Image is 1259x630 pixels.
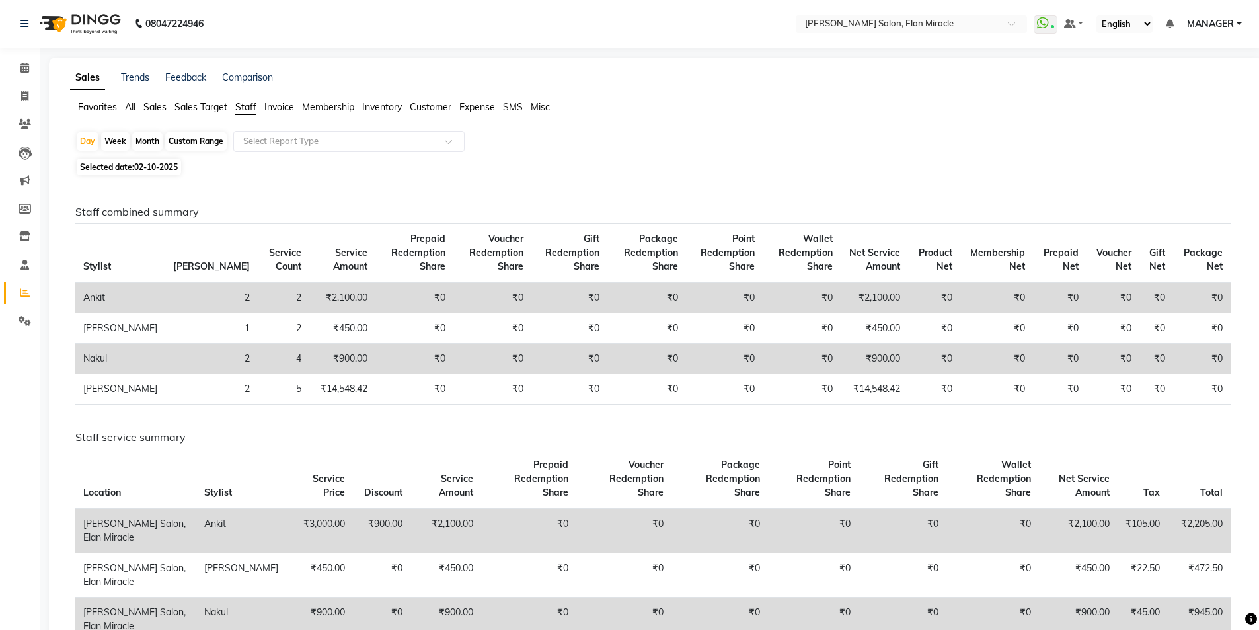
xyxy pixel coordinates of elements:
td: ₹0 [1033,344,1086,374]
h6: Staff combined summary [75,206,1231,218]
a: Trends [121,71,149,83]
td: [PERSON_NAME] [75,313,165,344]
td: ₹0 [481,553,576,597]
td: 2 [258,282,309,313]
td: ₹0 [763,344,840,374]
span: Staff [235,101,256,113]
a: Comparison [222,71,273,83]
h6: Staff service summary [75,431,1231,444]
td: ₹0 [858,508,946,553]
span: Sales [143,101,167,113]
td: ₹450.00 [841,313,909,344]
td: ₹0 [763,374,840,405]
div: Month [132,132,163,151]
span: Voucher Redemption Share [609,459,664,498]
div: Week [101,132,130,151]
td: Ankit [75,282,165,313]
a: Feedback [165,71,206,83]
td: ₹14,548.42 [841,374,909,405]
span: Voucher Net [1096,247,1131,272]
span: Gift Net [1149,247,1165,272]
td: ₹450.00 [309,313,375,344]
td: ₹0 [375,344,453,374]
td: ₹0 [768,508,858,553]
span: Point Redemption Share [796,459,851,498]
td: ₹0 [375,374,453,405]
td: ₹0 [960,282,1033,313]
span: Expense [459,101,495,113]
span: Wallet Redemption Share [977,459,1031,498]
td: Ankit [196,508,286,553]
td: ₹0 [908,282,960,313]
td: ₹22.50 [1118,553,1168,597]
b: 08047224946 [145,5,204,42]
td: 2 [165,374,258,405]
span: Invoice [264,101,294,113]
td: ₹2,100.00 [841,282,909,313]
td: ₹0 [1139,282,1173,313]
td: ₹0 [1033,313,1086,344]
td: ₹0 [453,282,531,313]
td: ₹0 [1173,344,1231,374]
td: 5 [258,374,309,405]
span: Customer [410,101,451,113]
span: Prepaid Redemption Share [514,459,568,498]
span: Favorites [78,101,117,113]
div: Custom Range [165,132,227,151]
td: ₹2,100.00 [309,282,375,313]
td: ₹0 [1139,374,1173,405]
span: Discount [364,487,402,498]
span: Membership [302,101,354,113]
td: ₹0 [671,508,768,553]
td: ₹0 [1173,374,1231,405]
td: ₹0 [960,374,1033,405]
span: Service Count [269,247,301,272]
span: Service Amount [333,247,367,272]
td: 2 [165,282,258,313]
td: ₹0 [946,508,1040,553]
td: ₹0 [763,313,840,344]
td: ₹0 [607,374,686,405]
td: [PERSON_NAME] Salon, Elan Miracle [75,508,196,553]
td: ₹0 [1173,313,1231,344]
td: ₹0 [946,553,1040,597]
td: 4 [258,344,309,374]
span: MANAGER [1187,17,1234,31]
td: ₹0 [375,282,453,313]
span: Total [1200,487,1223,498]
span: Service Price [313,473,345,498]
td: ₹450.00 [410,553,482,597]
td: ₹0 [1087,282,1139,313]
span: Net Service Amount [1059,473,1110,498]
td: ₹2,100.00 [410,508,482,553]
td: ₹450.00 [286,553,353,597]
td: ₹0 [607,282,686,313]
td: ₹900.00 [309,344,375,374]
td: ₹0 [353,553,410,597]
td: ₹0 [453,313,531,344]
td: ₹0 [908,344,960,374]
span: Package Redemption Share [706,459,760,498]
td: ₹0 [671,553,768,597]
td: ₹0 [1139,313,1173,344]
td: ₹450.00 [1039,553,1117,597]
td: ₹0 [686,313,763,344]
td: ₹0 [531,374,607,405]
td: [PERSON_NAME] Salon, Elan Miracle [75,553,196,597]
td: ₹472.50 [1168,553,1231,597]
td: [PERSON_NAME] [196,553,286,597]
td: ₹0 [453,374,531,405]
span: Membership Net [970,247,1025,272]
td: ₹0 [858,553,946,597]
td: ₹0 [1033,374,1086,405]
td: ₹0 [1087,344,1139,374]
td: ₹0 [375,313,453,344]
span: Net Service Amount [849,247,900,272]
span: Gift Redemption Share [884,459,938,498]
td: ₹900.00 [841,344,909,374]
td: ₹0 [1139,344,1173,374]
td: ₹0 [686,282,763,313]
td: ₹0 [1087,374,1139,405]
span: Tax [1143,487,1160,498]
span: All [125,101,135,113]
